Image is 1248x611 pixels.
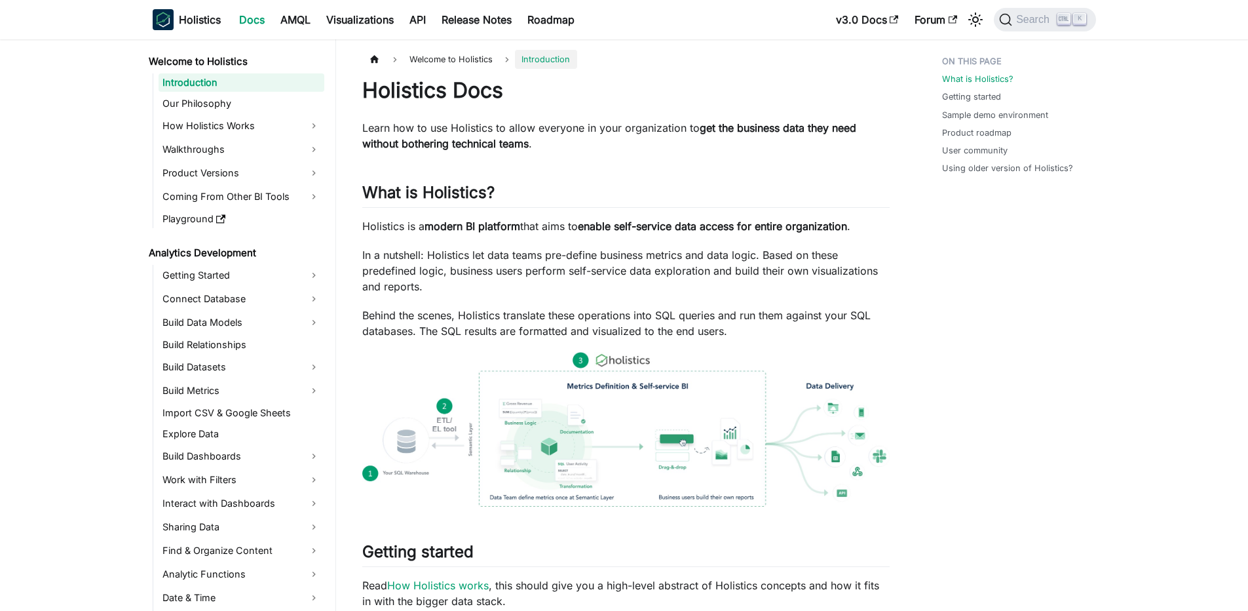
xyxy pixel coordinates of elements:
a: HolisticsHolistics [153,9,221,30]
a: Explore Data [159,425,324,443]
nav: Breadcrumbs [362,50,890,69]
a: Playground [159,210,324,228]
b: Holistics [179,12,221,28]
a: Work with Filters [159,469,324,490]
a: Our Philosophy [159,94,324,113]
a: Forum [907,9,965,30]
p: Read , this should give you a high-level abstract of Holistics concepts and how it fits in with t... [362,578,890,609]
a: Analytics Development [145,244,324,262]
button: Switch between dark and light mode (currently light mode) [965,9,986,30]
p: Learn how to use Holistics to allow everyone in your organization to . [362,120,890,151]
a: Interact with Dashboards [159,493,324,514]
a: Getting Started [159,265,324,286]
a: User community [942,144,1008,157]
button: Search (Ctrl+K) [994,8,1095,31]
a: How Holistics works [387,579,489,592]
a: Date & Time [159,587,324,608]
a: Release Notes [434,9,520,30]
a: Welcome to Holistics [145,52,324,71]
a: What is Holistics? [942,73,1013,85]
a: Sample demo environment [942,109,1048,121]
a: Docs [231,9,273,30]
a: Build Metrics [159,380,324,401]
a: Getting started [942,90,1001,103]
a: Build Dashboards [159,446,324,467]
h2: Getting started [362,542,890,567]
a: Product Versions [159,163,324,184]
span: Search [1012,14,1057,26]
a: Using older version of Holistics? [942,162,1073,174]
a: v3.0 Docs [828,9,907,30]
a: Sharing Data [159,517,324,538]
span: Introduction [515,50,577,69]
a: Import CSV & Google Sheets [159,404,324,422]
a: Coming From Other BI Tools [159,186,324,207]
a: API [402,9,434,30]
a: Product roadmap [942,127,1012,139]
a: How Holistics Works [159,115,324,136]
img: How Holistics fits in your Data Stack [362,352,890,507]
a: Connect Database [159,288,324,309]
h2: What is Holistics? [362,183,890,208]
img: Holistics [153,9,174,30]
a: Build Relationships [159,336,324,354]
a: Home page [362,50,387,69]
kbd: K [1073,13,1086,25]
p: In a nutshell: Holistics let data teams pre-define business metrics and data logic. Based on thes... [362,247,890,294]
p: Holistics is a that aims to . [362,218,890,234]
a: Analytic Functions [159,564,324,585]
h1: Holistics Docs [362,77,890,104]
a: AMQL [273,9,318,30]
strong: enable self-service data access for entire organization [578,220,847,233]
a: Introduction [159,73,324,92]
a: Roadmap [520,9,582,30]
a: Build Data Models [159,312,324,333]
a: Walkthroughs [159,139,324,160]
span: Welcome to Holistics [403,50,499,69]
strong: modern BI platform [425,220,520,233]
nav: Docs sidebar [140,39,336,611]
a: Visualizations [318,9,402,30]
a: Build Datasets [159,357,324,378]
a: Find & Organize Content [159,540,324,561]
p: Behind the scenes, Holistics translate these operations into SQL queries and run them against you... [362,307,890,339]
